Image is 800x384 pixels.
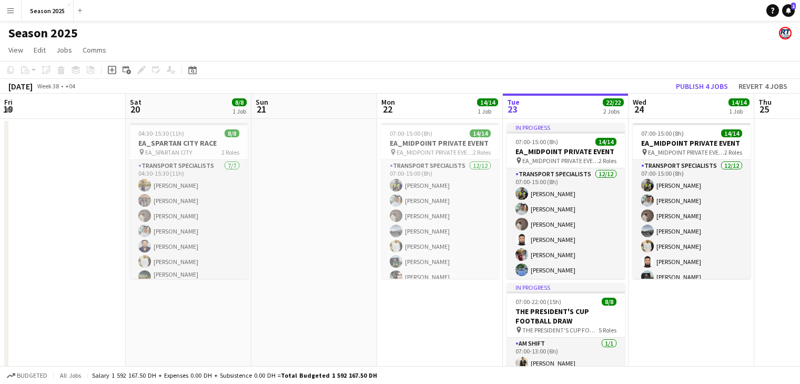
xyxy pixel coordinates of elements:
span: Tue [507,97,520,107]
span: 2 Roles [473,148,491,156]
span: All jobs [58,371,83,379]
div: 1 Job [232,107,246,115]
span: 8/8 [602,298,616,306]
div: Salary 1 592 167.50 DH + Expenses 0.00 DH + Subsistence 0.00 DH = [92,371,377,379]
h1: Season 2025 [8,25,78,41]
div: 1 Job [729,107,749,115]
button: Revert 4 jobs [734,79,792,93]
app-job-card: In progress07:00-15:00 (8h)14/14EA_MIDPOINT PRIVATE EVENT EA_MIDPOINT PRIVATE EVENT2 RolesTranspo... [507,123,625,279]
span: Thu [758,97,772,107]
span: Fri [4,97,13,107]
span: Sat [130,97,141,107]
h3: EA_MIDPOINT PRIVATE EVENT [633,138,751,148]
app-job-card: 04:30-15:30 (11h)8/8EA_SPARTAN CITY RACE EA_SPARTAN CITY2 RolesTransport Specialists7/704:30-15:3... [130,123,248,279]
div: 2 Jobs [603,107,623,115]
span: EA_MIDPOINT PRIVATE EVENT [397,148,473,156]
span: 07:00-15:00 (8h) [515,138,558,146]
div: +04 [65,82,75,90]
div: In progress [507,283,625,291]
h3: THE PRESIDENT'S CUP FOOTBALL DRAW [507,307,625,326]
span: 14/14 [728,98,750,106]
span: EA_MIDPOINT PRIVATE EVENT [522,157,599,165]
span: 14/14 [477,98,498,106]
span: 07:00-22:00 (15h) [515,298,561,306]
span: 2 Roles [724,148,742,156]
span: 25 [757,103,772,115]
span: Total Budgeted 1 592 167.50 DH [281,371,377,379]
app-card-role: Transport Specialists12/1207:00-15:00 (8h)[PERSON_NAME][PERSON_NAME][PERSON_NAME][PERSON_NAME][PE... [633,160,751,363]
span: 20 [128,103,141,115]
div: [DATE] [8,81,33,92]
app-job-card: 07:00-15:00 (8h)14/14EA_MIDPOINT PRIVATE EVENT EA_MIDPOINT PRIVATE EVENT2 RolesTransport Speciali... [633,123,751,279]
span: Edit [34,45,46,55]
span: THE PRESIDENT'S CUP FOOTBALL DRAW [522,326,599,334]
span: 19 [3,103,13,115]
span: 8/8 [232,98,247,106]
span: 23 [505,103,520,115]
span: 5 Roles [599,326,616,334]
span: 07:00-15:00 (8h) [390,129,432,137]
div: 1 Job [478,107,498,115]
span: 8/8 [225,129,239,137]
button: Budgeted [5,370,49,381]
app-card-role: Transport Specialists7/704:30-15:30 (11h)[PERSON_NAME][PERSON_NAME][PERSON_NAME][PERSON_NAME][PER... [130,160,248,290]
span: 24 [631,103,646,115]
span: Sun [256,97,268,107]
button: Publish 4 jobs [672,79,732,93]
span: Comms [83,45,106,55]
span: 22 [380,103,395,115]
app-user-avatar: ROAD TRANSIT [779,27,792,39]
app-job-card: 07:00-15:00 (8h)14/14EA_MIDPOINT PRIVATE EVENT EA_MIDPOINT PRIVATE EVENT2 RolesTransport Speciali... [381,123,499,279]
span: 07:00-15:00 (8h) [641,129,684,137]
a: Jobs [52,43,76,57]
span: 14/14 [470,129,491,137]
span: EA_MIDPOINT PRIVATE EVENT [648,148,724,156]
span: 22/22 [603,98,624,106]
h3: EA_MIDPOINT PRIVATE EVENT [507,147,625,156]
h3: EA_SPARTAN CITY RACE [130,138,248,148]
span: 04:30-15:30 (11h) [138,129,184,137]
span: EA_SPARTAN CITY [145,148,192,156]
span: Mon [381,97,395,107]
span: Week 38 [35,82,61,90]
span: 2 Roles [221,148,239,156]
a: 1 [782,4,795,17]
span: 1 [791,3,796,9]
span: Wed [633,97,646,107]
span: Jobs [56,45,72,55]
span: 2 Roles [599,157,616,165]
span: 14/14 [721,129,742,137]
span: Budgeted [17,372,47,379]
span: 14/14 [595,138,616,146]
app-card-role: Transport Specialists12/1207:00-15:00 (8h)[PERSON_NAME][PERSON_NAME][PERSON_NAME][PERSON_NAME][PE... [381,160,499,363]
span: 21 [254,103,268,115]
app-card-role: AM SHIFT1/107:00-13:00 (6h)[PERSON_NAME] [507,338,625,373]
a: View [4,43,27,57]
div: In progress [507,123,625,132]
button: Season 2025 [22,1,74,21]
a: Comms [78,43,110,57]
app-card-role: Transport Specialists12/1207:00-15:00 (8h)[PERSON_NAME][PERSON_NAME][PERSON_NAME][PERSON_NAME][PE... [507,168,625,372]
span: View [8,45,23,55]
a: Edit [29,43,50,57]
h3: EA_MIDPOINT PRIVATE EVENT [381,138,499,148]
